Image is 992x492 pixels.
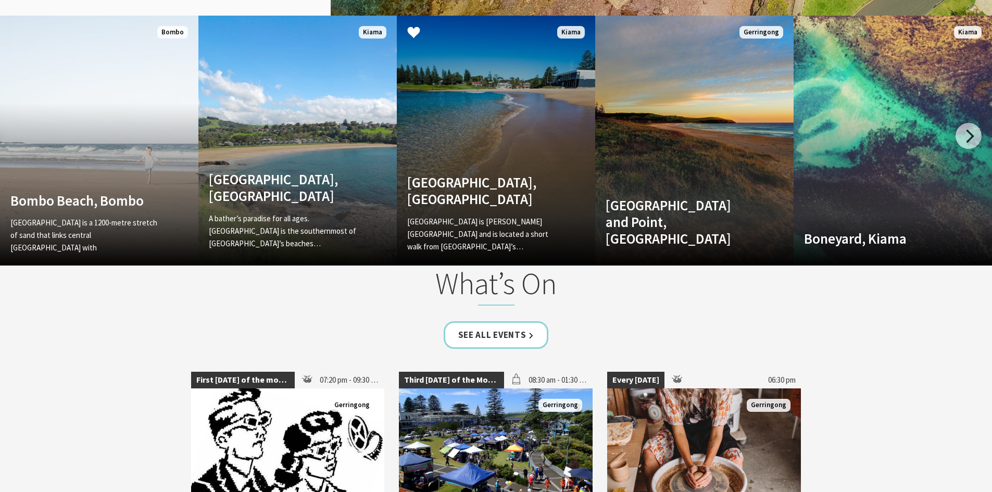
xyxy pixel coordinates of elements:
[292,266,700,306] h2: What’s On
[794,16,992,266] a: Boneyard, Kiama Kiama
[397,16,431,51] button: Click to Favourite Surf Beach, Kiama
[804,230,952,247] h4: Boneyard, Kiama
[407,216,555,253] p: [GEOGRAPHIC_DATA] is [PERSON_NAME][GEOGRAPHIC_DATA] and is located a short walk from [GEOGRAPHIC_...
[191,372,295,388] span: First [DATE] of the month
[397,16,595,266] a: [GEOGRAPHIC_DATA], [GEOGRAPHIC_DATA] [GEOGRAPHIC_DATA] is [PERSON_NAME][GEOGRAPHIC_DATA] and is l...
[198,16,397,266] a: [GEOGRAPHIC_DATA], [GEOGRAPHIC_DATA] A bather’s paradise for all ages. [GEOGRAPHIC_DATA] is the s...
[209,171,357,205] h4: [GEOGRAPHIC_DATA], [GEOGRAPHIC_DATA]
[315,372,385,388] span: 07:20 pm - 09:30 pm
[330,399,374,412] span: Gerringong
[157,26,188,39] span: Bombo
[763,372,801,388] span: 06:30 pm
[595,16,794,266] a: [GEOGRAPHIC_DATA] and Point, [GEOGRAPHIC_DATA] Gerringong
[557,26,585,39] span: Kiama
[538,399,582,412] span: Gerringong
[607,372,664,388] span: Every [DATE]
[954,26,982,39] span: Kiama
[444,321,549,349] a: See all Events
[359,26,386,39] span: Kiama
[399,372,504,388] span: Third [DATE] of the Month
[10,217,158,267] p: [GEOGRAPHIC_DATA] is a 1200-metre stretch of sand that links central [GEOGRAPHIC_DATA] with [GEOG...
[739,26,783,39] span: Gerringong
[606,197,754,247] h4: [GEOGRAPHIC_DATA] and Point, [GEOGRAPHIC_DATA]
[10,192,158,209] h4: Bombo Beach, Bombo
[747,399,790,412] span: Gerringong
[407,174,555,208] h4: [GEOGRAPHIC_DATA], [GEOGRAPHIC_DATA]
[209,212,357,250] p: A bather’s paradise for all ages. [GEOGRAPHIC_DATA] is the southernmost of [GEOGRAPHIC_DATA]’s be...
[523,372,593,388] span: 08:30 am - 01:30 pm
